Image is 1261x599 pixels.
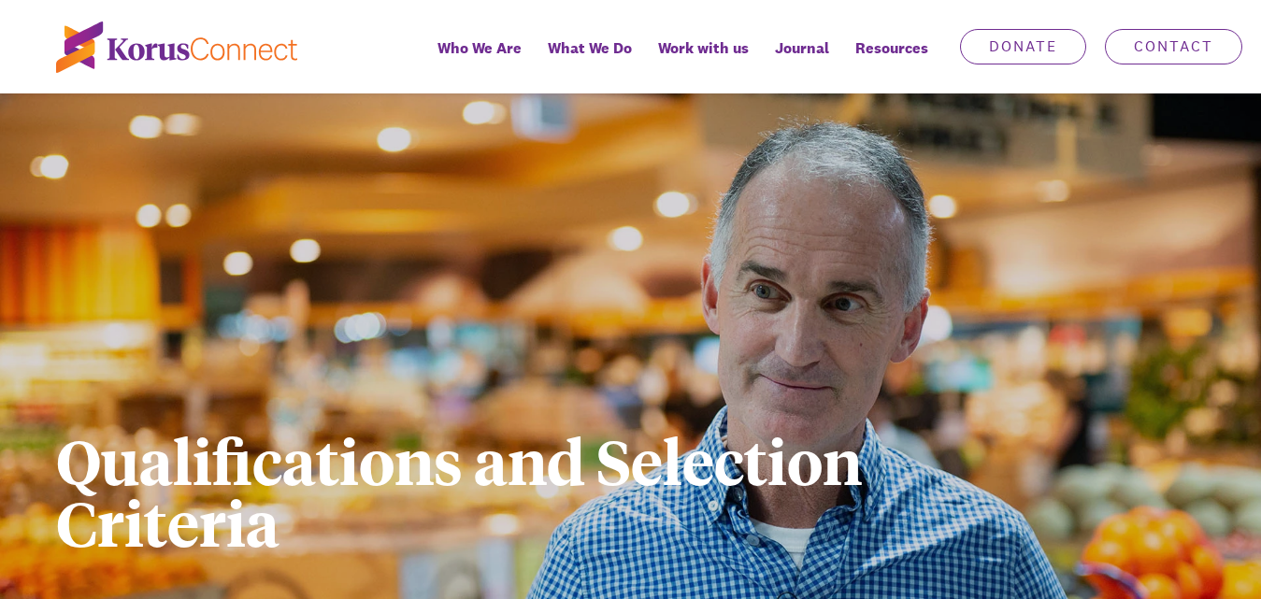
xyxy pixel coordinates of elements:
[775,35,829,62] span: Journal
[56,430,910,553] h1: Qualifications and Selection Criteria
[842,26,941,93] div: Resources
[56,21,297,73] img: korus-connect%2Fc5177985-88d5-491d-9cd7-4a1febad1357_logo.svg
[424,26,535,93] a: Who We Are
[1105,29,1242,64] a: Contact
[535,26,645,93] a: What We Do
[658,35,749,62] span: Work with us
[960,29,1086,64] a: Donate
[548,35,632,62] span: What We Do
[645,26,762,93] a: Work with us
[437,35,522,62] span: Who We Are
[762,26,842,93] a: Journal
